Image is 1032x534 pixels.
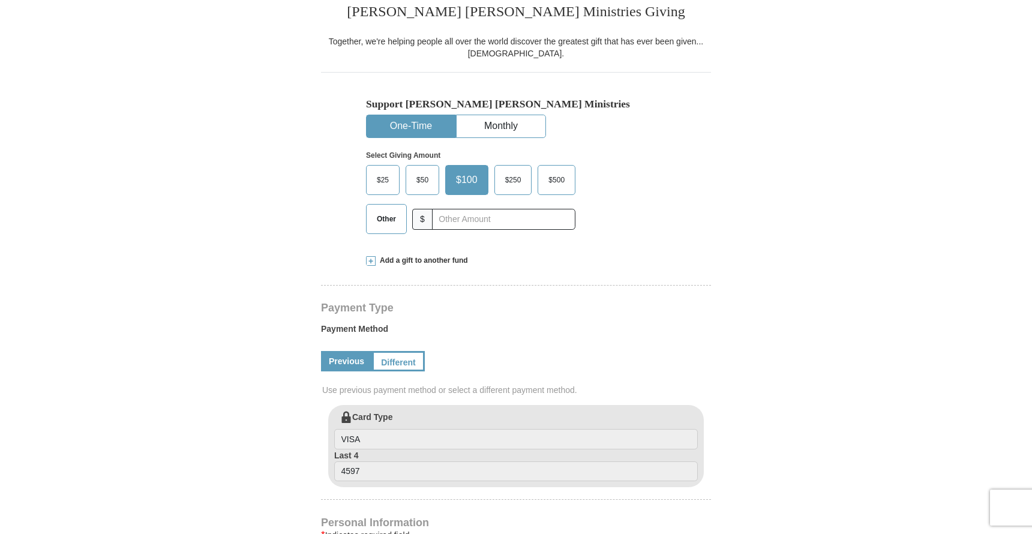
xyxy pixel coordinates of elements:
[321,303,711,313] h4: Payment Type
[334,461,698,482] input: Last 4
[366,151,440,160] strong: Select Giving Amount
[457,115,545,137] button: Monthly
[372,351,425,371] a: Different
[334,449,698,482] label: Last 4
[371,210,402,228] span: Other
[412,209,433,230] span: $
[410,171,434,189] span: $50
[334,429,698,449] input: Card Type
[321,35,711,59] div: Together, we're helping people all over the world discover the greatest gift that has ever been g...
[499,171,527,189] span: $250
[322,384,712,396] span: Use previous payment method or select a different payment method.
[450,171,484,189] span: $100
[321,518,711,527] h4: Personal Information
[321,351,372,371] a: Previous
[334,411,698,449] label: Card Type
[321,323,711,341] label: Payment Method
[376,256,468,266] span: Add a gift to another fund
[432,209,575,230] input: Other Amount
[366,98,666,110] h5: Support [PERSON_NAME] [PERSON_NAME] Ministries
[371,171,395,189] span: $25
[367,115,455,137] button: One-Time
[542,171,571,189] span: $500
